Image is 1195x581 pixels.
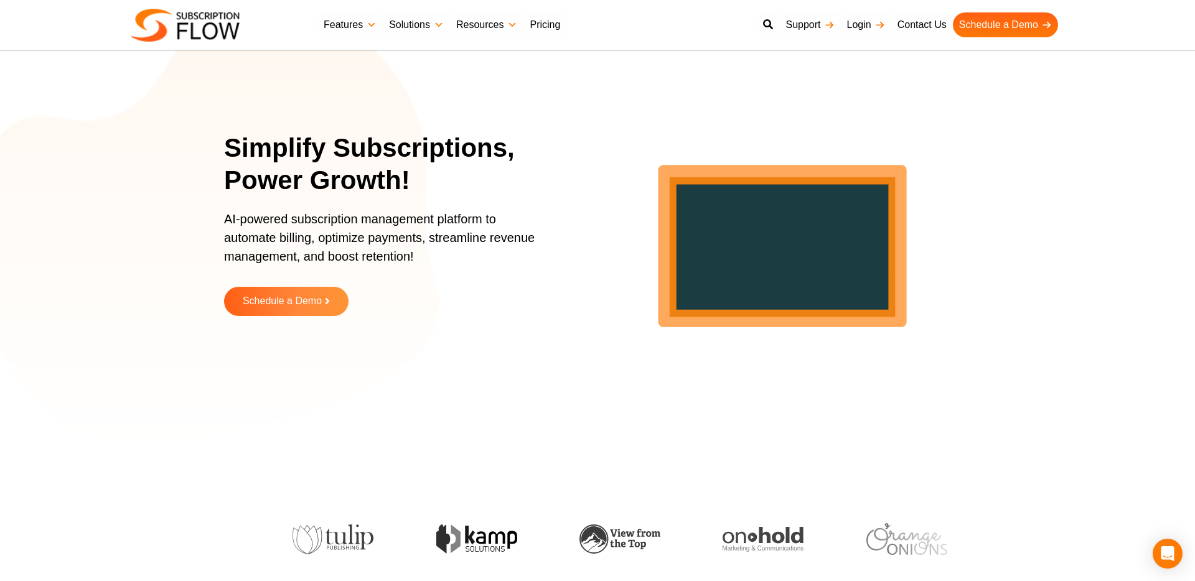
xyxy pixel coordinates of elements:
a: Schedule a Demo [224,287,349,316]
span: Schedule a Demo [243,296,322,307]
a: Solutions [383,12,450,37]
img: Subscriptionflow [131,9,240,42]
a: Features [317,12,383,37]
a: Login [841,12,891,37]
img: view-from-the-top [579,524,660,554]
p: AI-powered subscription management platform to automate billing, optimize payments, streamline re... [224,210,548,278]
h1: Simplify Subscriptions, Power Growth! [224,132,563,197]
div: Open Intercom Messenger [1153,539,1183,569]
img: orange-onions [865,523,946,555]
a: Support [779,12,840,37]
img: onhold-marketing [722,527,803,552]
a: Contact Us [891,12,953,37]
a: Pricing [523,12,566,37]
img: kamp-solution [435,524,516,554]
a: Schedule a Demo [953,12,1058,37]
img: tulip-publishing [292,524,373,554]
a: Resources [450,12,523,37]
